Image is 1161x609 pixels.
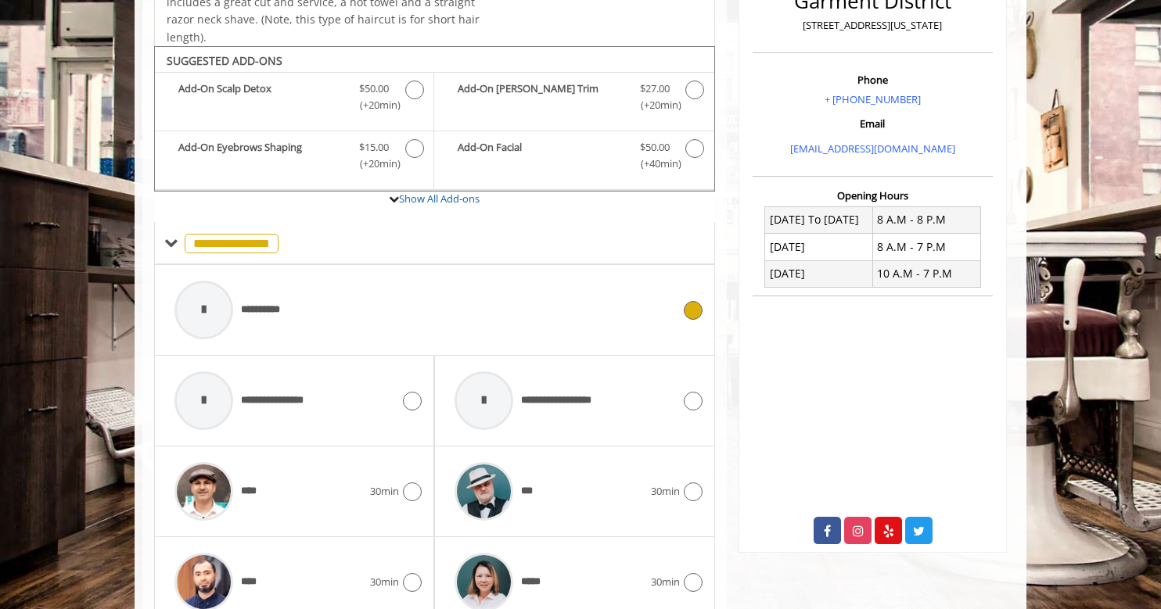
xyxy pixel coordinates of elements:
[651,574,680,590] span: 30min
[757,74,989,85] h3: Phone
[178,81,343,113] b: Add-On Scalp Detox
[757,17,989,34] p: [STREET_ADDRESS][US_STATE]
[872,206,980,233] td: 8 A.M - 8 P.M
[765,206,873,233] td: [DATE] To [DATE]
[163,81,426,117] label: Add-On Scalp Detox
[163,139,426,176] label: Add-On Eyebrows Shaping
[370,483,399,500] span: 30min
[872,260,980,287] td: 10 A.M - 7 P.M
[359,139,389,156] span: $15.00
[631,97,678,113] span: (+20min )
[651,483,680,500] span: 30min
[640,139,670,156] span: $50.00
[178,139,343,172] b: Add-On Eyebrows Shaping
[640,81,670,97] span: $27.00
[458,81,624,113] b: Add-On [PERSON_NAME] Trim
[753,190,993,201] h3: Opening Hours
[167,53,282,68] b: SUGGESTED ADD-ONS
[825,92,921,106] a: + [PHONE_NUMBER]
[765,234,873,260] td: [DATE]
[399,192,480,206] a: Show All Add-ons
[154,46,715,192] div: The Made Man Haircut Add-onS
[442,139,706,176] label: Add-On Facial
[442,81,706,117] label: Add-On Beard Trim
[765,260,873,287] td: [DATE]
[351,156,397,172] span: (+20min )
[351,97,397,113] span: (+20min )
[370,574,399,590] span: 30min
[757,118,989,129] h3: Email
[631,156,678,172] span: (+40min )
[872,234,980,260] td: 8 A.M - 7 P.M
[790,142,955,156] a: [EMAIL_ADDRESS][DOMAIN_NAME]
[458,139,624,172] b: Add-On Facial
[359,81,389,97] span: $50.00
